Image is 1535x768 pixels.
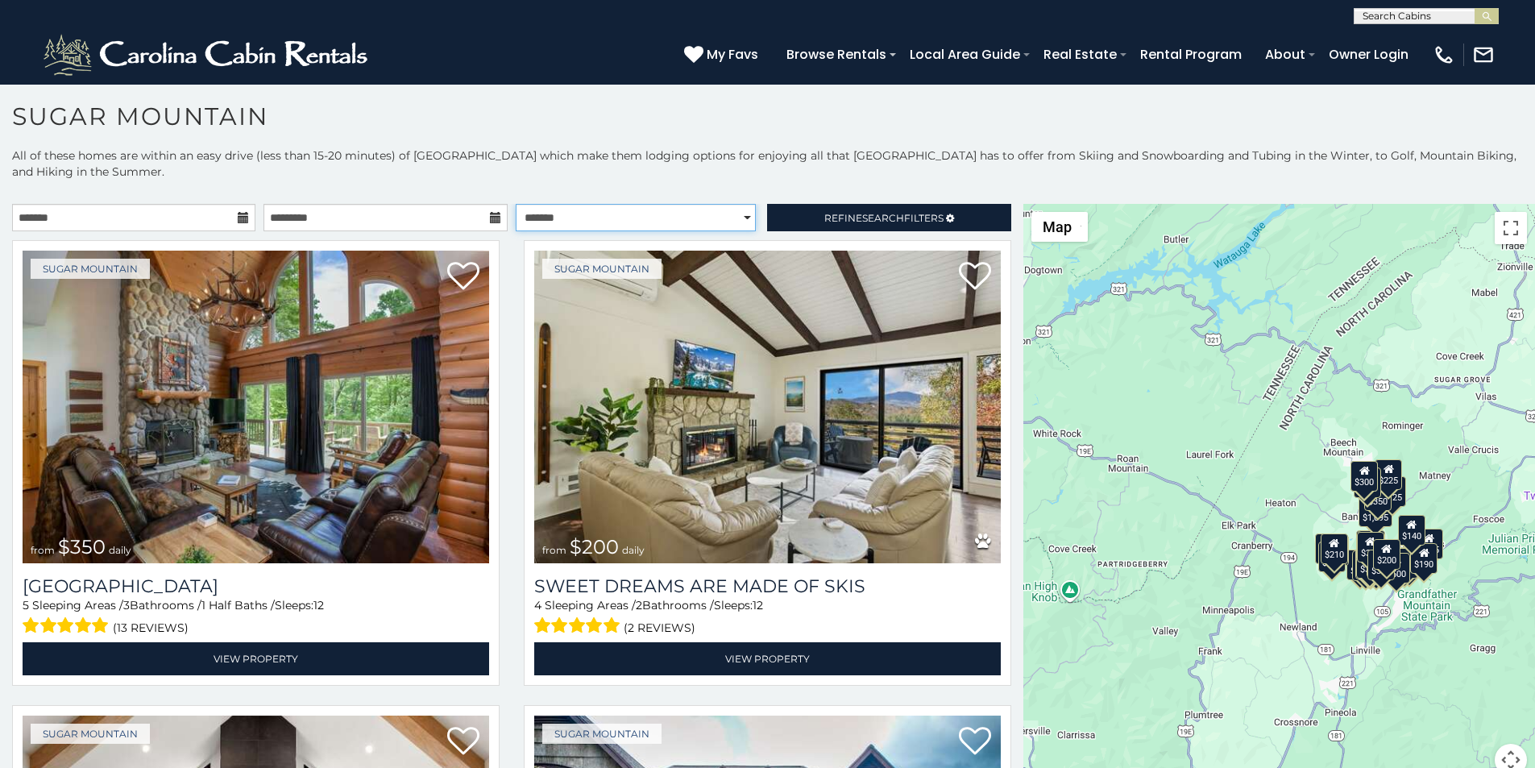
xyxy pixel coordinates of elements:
[1358,530,1385,561] div: $265
[23,251,489,563] img: Grouse Moor Lodge
[1035,40,1125,68] a: Real Estate
[824,212,944,224] span: Refine Filters
[1391,548,1418,579] div: $195
[778,40,894,68] a: Browse Rentals
[542,724,662,744] a: Sugar Mountain
[534,642,1001,675] a: View Property
[313,598,324,612] span: 12
[1031,212,1088,242] button: Change map style
[1257,40,1313,68] a: About
[1132,40,1250,68] a: Rental Program
[447,725,479,759] a: Add to favorites
[23,575,489,597] a: [GEOGRAPHIC_DATA]
[123,598,130,612] span: 3
[1416,529,1443,559] div: $155
[636,598,642,612] span: 2
[534,575,1001,597] a: Sweet Dreams Are Made Of Skis
[570,535,619,558] span: $200
[40,31,375,79] img: White-1-2.png
[31,544,55,556] span: from
[1472,44,1495,66] img: mail-regular-white.png
[1043,218,1072,235] span: Map
[624,617,695,638] span: (2 reviews)
[1356,548,1384,579] div: $375
[1433,44,1455,66] img: phone-regular-white.png
[534,251,1001,563] a: Sweet Dreams Are Made Of Skis from $200 daily
[1321,40,1417,68] a: Owner Login
[862,212,904,224] span: Search
[684,44,762,65] a: My Favs
[1375,459,1403,490] div: $225
[1357,532,1384,563] div: $300
[1319,542,1346,572] div: $355
[1373,539,1400,570] div: $200
[1356,530,1384,561] div: $190
[31,259,150,279] a: Sugar Mountain
[1411,543,1438,574] div: $190
[767,204,1010,231] a: RefineSearchFilters
[622,544,645,556] span: daily
[1398,515,1425,546] div: $140
[1368,550,1396,580] div: $350
[1351,461,1379,492] div: $300
[1315,533,1342,564] div: $240
[31,724,150,744] a: Sugar Mountain
[23,575,489,597] h3: Grouse Moor Lodge
[959,260,991,294] a: Add to favorites
[753,598,763,612] span: 12
[58,535,106,558] span: $350
[23,598,29,612] span: 5
[23,597,489,638] div: Sleeping Areas / Bathrooms / Sleeps:
[201,598,275,612] span: 1 Half Baths /
[542,259,662,279] a: Sugar Mountain
[1353,550,1380,581] div: $155
[1321,533,1348,564] div: $210
[534,598,541,612] span: 4
[23,251,489,563] a: Grouse Moor Lodge from $350 daily
[1379,476,1406,507] div: $125
[707,44,758,64] span: My Favs
[113,617,189,638] span: (13 reviews)
[902,40,1028,68] a: Local Area Guide
[534,251,1001,563] img: Sweet Dreams Are Made Of Skis
[959,725,991,759] a: Add to favorites
[447,260,479,294] a: Add to favorites
[23,642,489,675] a: View Property
[109,544,131,556] span: daily
[1359,496,1392,527] div: $1,095
[1495,212,1527,244] button: Toggle fullscreen view
[534,597,1001,638] div: Sleeping Areas / Bathrooms / Sleeps:
[542,544,566,556] span: from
